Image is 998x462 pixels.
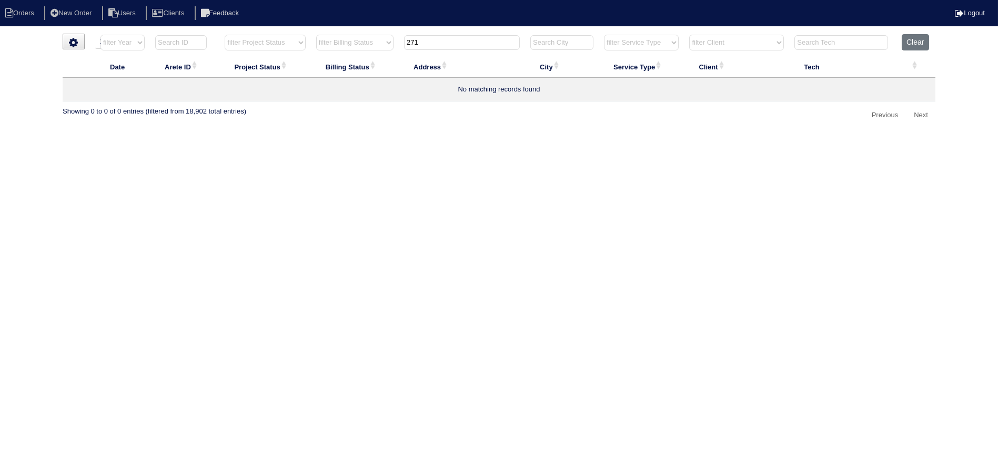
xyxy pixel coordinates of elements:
[599,56,684,78] th: Service Type: activate to sort column ascending
[146,6,193,20] li: Clients
[155,35,207,50] input: Search ID
[44,9,100,17] a: New Order
[955,9,985,17] a: Logout
[146,9,193,17] a: Clients
[150,56,219,78] th: Arete ID: activate to sort column ascending
[95,56,150,78] th: Date
[864,107,906,124] a: Previous
[789,56,896,78] th: Tech
[399,56,525,78] th: Address: activate to sort column ascending
[311,56,399,78] th: Billing Status: activate to sort column ascending
[102,6,144,20] li: Users
[404,35,520,50] input: Search Address
[684,56,789,78] th: Client: activate to sort column ascending
[195,6,247,20] li: Feedback
[525,56,599,78] th: City: activate to sort column ascending
[530,35,593,50] input: Search City
[63,78,935,101] td: No matching records found
[906,107,935,124] a: Next
[896,56,935,78] th: : activate to sort column ascending
[44,6,100,20] li: New Order
[219,56,310,78] th: Project Status: activate to sort column ascending
[902,34,929,50] button: Clear
[102,9,144,17] a: Users
[794,35,888,50] input: Search Tech
[63,101,246,116] div: Showing 0 to 0 of 0 entries (filtered from 18,902 total entries)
